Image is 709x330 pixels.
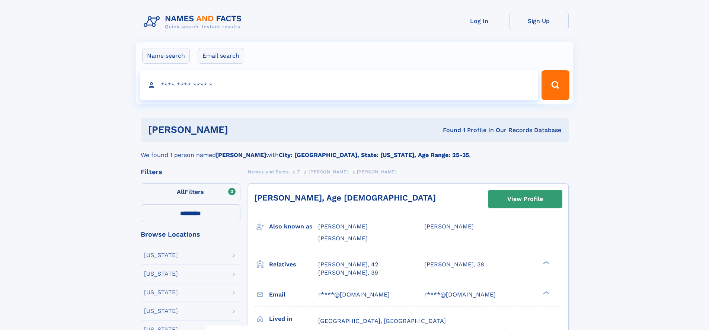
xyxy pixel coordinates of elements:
h3: Email [269,288,318,301]
b: City: [GEOGRAPHIC_DATA], State: [US_STATE], Age Range: 25-35 [279,151,469,158]
button: Search Button [542,70,569,100]
h1: [PERSON_NAME] [148,125,336,134]
a: [PERSON_NAME] [309,167,348,176]
a: [PERSON_NAME], Age [DEMOGRAPHIC_DATA] [254,193,436,202]
div: [US_STATE] [144,252,178,258]
div: View Profile [507,190,543,208]
a: [PERSON_NAME], 39 [318,269,378,277]
a: [PERSON_NAME], 38 [424,260,484,269]
label: Email search [198,48,244,64]
span: [PERSON_NAME] [318,223,368,230]
h3: Relatives [269,258,318,271]
div: [US_STATE] [144,271,178,277]
input: search input [140,70,539,100]
div: [US_STATE] [144,308,178,314]
label: Filters [141,183,240,201]
div: Browse Locations [141,231,240,238]
a: [PERSON_NAME], 42 [318,260,378,269]
a: Sign Up [509,12,569,30]
span: [PERSON_NAME] [424,223,474,230]
div: [US_STATE] [144,289,178,295]
span: [PERSON_NAME] [357,169,397,174]
a: Names and Facts [248,167,289,176]
label: Name search [142,48,190,64]
a: Z [297,167,300,176]
div: Filters [141,169,240,175]
div: ❯ [541,290,550,295]
img: Logo Names and Facts [141,12,248,32]
span: [PERSON_NAME] [309,169,348,174]
a: Log In [450,12,509,30]
span: Z [297,169,300,174]
h3: Lived in [269,313,318,325]
div: ❯ [541,260,550,265]
span: [PERSON_NAME] [318,235,368,242]
h3: Also known as [269,220,318,233]
div: We found 1 person named with . [141,142,569,160]
div: Found 1 Profile In Our Records Database [335,126,561,134]
span: All [177,188,185,195]
a: View Profile [488,190,562,208]
b: [PERSON_NAME] [216,151,266,158]
span: [GEOGRAPHIC_DATA], [GEOGRAPHIC_DATA] [318,317,446,324]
